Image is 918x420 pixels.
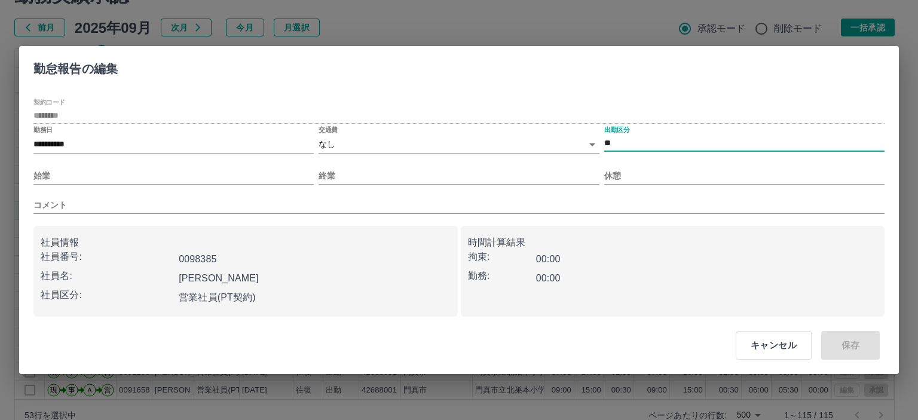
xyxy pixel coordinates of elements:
label: 交通費 [319,125,338,134]
b: [PERSON_NAME] [179,273,259,283]
p: 社員番号: [41,250,174,264]
button: キャンセル [736,331,812,360]
b: 0098385 [179,254,216,264]
p: 社員名: [41,269,174,283]
label: 勤務日 [33,125,53,134]
label: 契約コード [33,98,65,107]
div: なし [319,136,599,153]
h2: 勤怠報告の編集 [19,46,132,87]
p: 拘束: [468,250,536,264]
p: 社員区分: [41,288,174,302]
p: 時間計算結果 [468,235,878,250]
p: 社員情報 [41,235,451,250]
label: 出勤区分 [604,125,629,134]
b: 00:00 [536,273,561,283]
b: 営業社員(PT契約) [179,292,256,302]
b: 00:00 [536,254,561,264]
p: 勤務: [468,269,536,283]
